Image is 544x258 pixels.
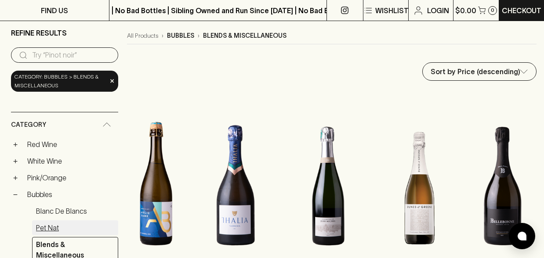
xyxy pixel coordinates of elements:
[11,119,46,130] span: Category
[11,140,20,149] button: +
[162,31,163,40] p: ›
[11,157,20,165] button: +
[11,173,20,182] button: +
[455,5,476,16] p: $0.00
[203,31,287,40] p: blends & miscellaneous
[198,31,199,40] p: ›
[23,154,118,168] a: White Wine
[11,190,20,199] button: −
[375,5,409,16] p: Wishlist
[11,28,67,38] p: Refine Results
[167,31,194,40] p: bubbles
[11,112,118,137] div: Category
[23,137,118,152] a: Red Wine
[32,204,118,219] a: Blanc de Blancs
[502,5,541,16] p: Checkout
[32,48,111,62] input: Try “Pinot noir”
[32,220,118,235] a: Pet Nat
[15,72,107,90] span: Category: bubbles > blends & miscellaneous
[41,5,68,16] p: FIND US
[427,5,449,16] p: Login
[518,232,526,240] img: bubble-icon
[423,63,536,80] div: Sort by Price (descending)
[127,31,158,40] a: All Products
[23,170,118,185] a: Pink/Orange
[491,8,494,13] p: 0
[109,76,115,86] span: ×
[431,66,520,77] p: Sort by Price (descending)
[23,187,118,202] a: Bubbles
